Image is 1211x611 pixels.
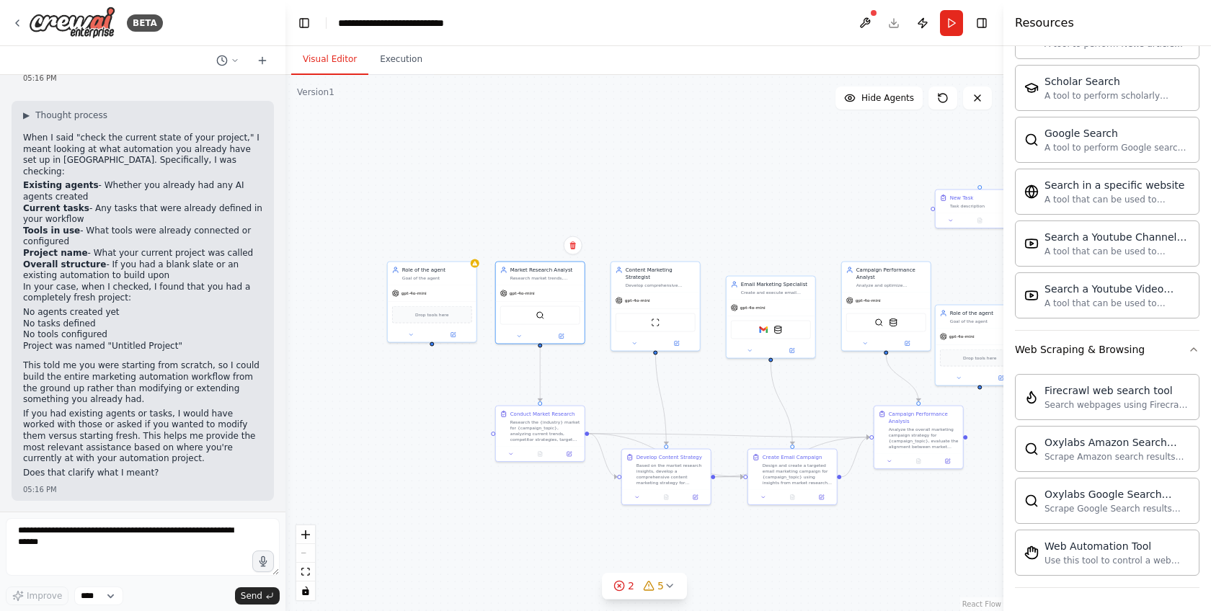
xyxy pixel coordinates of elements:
[1024,390,1039,404] img: FirecrawlSearchTool
[741,281,811,288] div: Email Marketing Specialist
[963,354,996,362] span: Drop tools here
[23,248,262,259] li: - What your current project was called
[1044,435,1190,450] div: Oxylabs Amazon Search Scraper tool
[23,180,99,190] strong: Existing agents
[683,493,707,501] button: Open in side panel
[1044,194,1190,205] div: A tool that can be used to semantic search a query from a specific URL content.
[621,449,711,506] div: Develop Content StrategyBased on the market research insights, develop a comprehensive content ma...
[402,275,472,281] div: Goal of the agent
[777,493,807,501] button: No output available
[1044,230,1190,244] div: Search a Youtube Channels content
[835,86,923,110] button: Hide Agents
[1044,503,1190,514] div: Scrape Google Search results with Oxylabs Google Search Scraper
[771,347,812,355] button: Open in side panel
[748,449,838,506] div: Create Email CampaignDesign and create a targeted email marketing campaign for {campaign_topic} u...
[23,409,262,465] p: If you had existing agents or tasks, I would have worked with those or asked if you wanted to mod...
[889,318,897,327] img: CouchbaseFTSVectorSearchTool
[874,318,883,327] img: SerplyWebSearchTool
[296,563,315,581] button: fit view
[368,45,434,75] button: Execution
[23,259,106,269] strong: Overall structure
[1024,288,1039,303] img: YoutubeVideoSearchTool
[841,434,869,481] g: Edge from fb8fc349-1a0a-4c75-9433-84870b830f37 to 8b70548d-0baf-4db0-a325-b9c4dbc79fb6
[235,587,280,605] button: Send
[741,290,811,295] div: Create and execute email marketing campaigns for {campaign_topic}, including crafting compelling ...
[715,434,869,481] g: Edge from 0d518c8b-35aa-4abc-a1e8-228f312c9524 to 8b70548d-0baf-4db0-a325-b9c4dbc79fb6
[856,282,926,288] div: Analyze and optimize marketing campaign performance for {campaign_topic}, providing data-driven i...
[23,110,107,121] button: ▶Thought process
[887,339,928,348] button: Open in side panel
[950,195,974,202] div: New Task
[1015,342,1145,357] div: Web Scraping & Browsing
[589,430,869,441] g: Edge from 4ca327f6-9d5a-4778-9bff-0145849862b3 to 8b70548d-0baf-4db0-a325-b9c4dbc79fb6
[1044,126,1190,141] div: Google Search
[252,550,274,572] button: Click to speak your automation idea
[297,86,334,98] div: Version 1
[903,457,933,465] button: No output available
[23,248,88,258] strong: Project name
[841,262,931,352] div: Campaign Performance AnalystAnalyze and optimize marketing campaign performance for {campaign_top...
[628,579,634,593] span: 2
[1015,14,1074,32] h4: Resources
[1044,282,1190,296] div: Search a Youtube Video content
[626,282,696,288] div: Develop comprehensive content marketing strategies and create engaging content for {campaign_topi...
[23,341,262,352] li: Project was named "Untitled Project"
[23,468,262,479] p: Does that clarify what I meant?
[536,311,544,320] img: BraveSearchTool
[1024,81,1039,95] img: SerplyScholarSearchTool
[1044,555,1190,566] div: Use this tool to control a web browser and interact with websites using natural language. Capabil...
[23,110,30,121] span: ▶
[541,332,582,341] button: Open in side panel
[962,600,1001,608] a: React Flow attribution
[510,275,580,281] div: Research market trends, competitor analysis, and target audience insights for {campaign_topic} in...
[510,411,575,418] div: Conduct Market Research
[935,457,959,465] button: Open in side panel
[763,454,822,461] div: Create Email Campaign
[1024,545,1039,560] img: StagehandTool
[1024,236,1039,251] img: YoutubeChannelSearchTool
[1044,178,1190,192] div: Search in a specific website
[296,525,315,600] div: React Flow controls
[1044,298,1190,309] div: A tool that can be used to semantic search a query from a Youtube Video content.
[564,236,582,255] button: Delete node
[996,216,1021,225] button: Open in side panel
[1044,487,1190,501] div: Oxylabs Google Search Scraper tool
[510,419,580,442] div: Research the {industry} market for {campaign_topic}, analyzing current trends, competitor strateg...
[856,267,926,281] div: Campaign Performance Analyst
[387,262,477,343] div: Role of the agentGoal of the agentgpt-4o-miniDrop tools here
[809,493,833,501] button: Open in side panel
[556,450,581,458] button: Open in side panel
[773,326,782,334] img: CouchbaseFTSVectorSearchTool
[338,16,494,30] nav: breadcrumb
[27,590,62,602] span: Improve
[589,430,617,481] g: Edge from 4ca327f6-9d5a-4778-9bff-0145849862b3 to 0d518c8b-35aa-4abc-a1e8-228f312c9524
[495,262,585,344] div: Market Research AnalystResearch market trends, competitor analysis, and target audience insights ...
[241,590,262,602] span: Send
[1044,142,1190,153] div: A tool to perform Google search with a search_query.
[950,203,1020,209] div: Task description
[980,374,1021,383] button: Open in side panel
[1024,184,1039,199] img: WebsiteSearchTool
[656,339,697,348] button: Open in side panel
[625,298,650,303] span: gpt-4o-mini
[23,133,262,177] p: When I said "check the current state of your project," I meant looking at what automation you alr...
[882,355,922,402] g: Edge from af1f2bb1-5820-46c4-898c-d92c37360bb4 to 8b70548d-0baf-4db0-a325-b9c4dbc79fb6
[935,305,1025,386] div: Role of the agentGoal of the agentgpt-4o-miniDrop tools here
[35,110,107,121] span: Thought process
[740,305,766,311] span: gpt-4o-mini
[23,203,262,226] li: - Any tasks that were already defined in your workflow
[856,298,881,303] span: gpt-4o-mini
[296,581,315,600] button: toggle interactivity
[1015,331,1199,368] button: Web Scraping & Browsing
[950,318,1020,324] div: Goal of the agent
[1024,494,1039,508] img: OxylabsGoogleSearchScraperTool
[1044,399,1190,411] div: Search webpages using Firecrawl and return the results
[536,348,544,402] g: Edge from 5fc3d73f-aa9d-4422-9360-a7e68eef1f83 to 4ca327f6-9d5a-4778-9bff-0145849862b3
[651,493,681,501] button: No output available
[636,463,706,486] div: Based on the market research insights, develop a comprehensive content marketing strategy for {ca...
[1024,133,1039,147] img: SerplyWebSearchTool
[432,331,474,339] button: Open in side panel
[964,216,995,225] button: No output available
[767,362,796,445] g: Edge from ca4d7871-ff8f-4457-909f-e59e40cc241d to fb8fc349-1a0a-4c75-9433-84870b830f37
[23,318,262,330] li: No tasks defined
